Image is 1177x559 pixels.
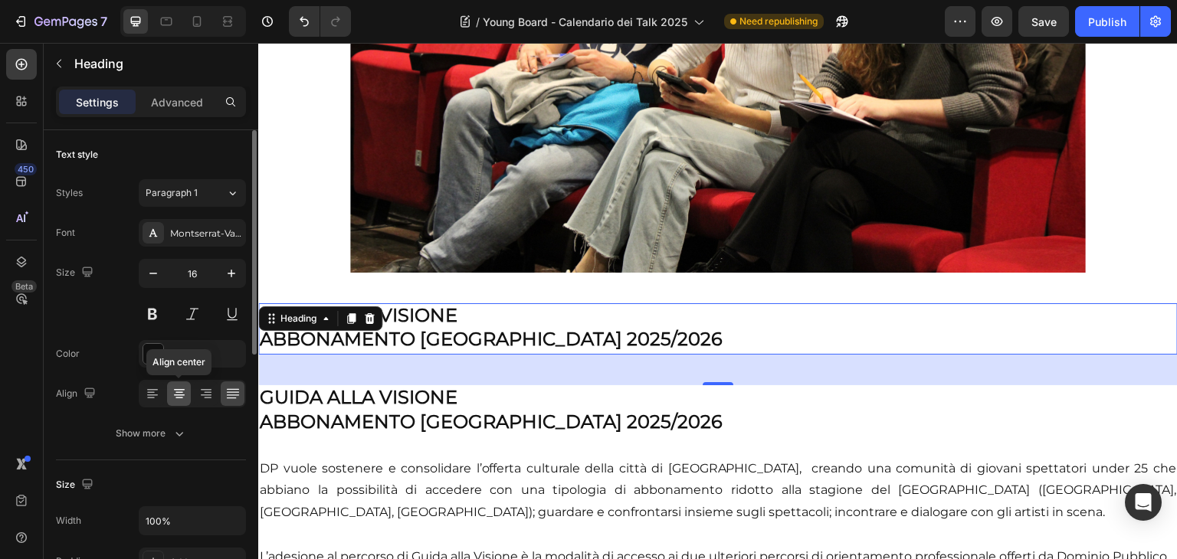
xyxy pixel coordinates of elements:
[74,54,240,73] p: Heading
[139,507,245,534] input: Auto
[139,179,246,207] button: Paragraph 1
[56,263,97,283] div: Size
[56,347,80,361] div: Color
[170,227,242,240] div: Montserrat-VariableFont_wght
[56,420,246,447] button: Show more
[56,514,81,528] div: Width
[289,6,351,37] div: Undo/Redo
[739,15,818,28] span: Need republishing
[56,475,97,495] div: Size
[170,348,242,361] div: 121212
[56,186,83,200] div: Styles
[56,384,99,404] div: Align
[1125,484,1162,521] div: Open Intercom Messenger
[146,186,198,200] span: Paragraph 1
[476,14,480,30] span: /
[1088,14,1126,30] div: Publish
[116,426,187,441] div: Show more
[6,6,114,37] button: 7
[1031,15,1057,28] span: Save
[1075,6,1139,37] button: Publish
[76,94,119,110] p: Settings
[11,280,37,293] div: Beta
[100,12,107,31] p: 7
[15,163,37,175] div: 450
[56,148,98,162] div: Text style
[56,226,75,240] div: Font
[151,94,203,110] p: Advanced
[483,14,687,30] span: Young Board - Calendario dei Talk 2025
[1018,6,1069,37] button: Save
[258,43,1177,559] iframe: Design area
